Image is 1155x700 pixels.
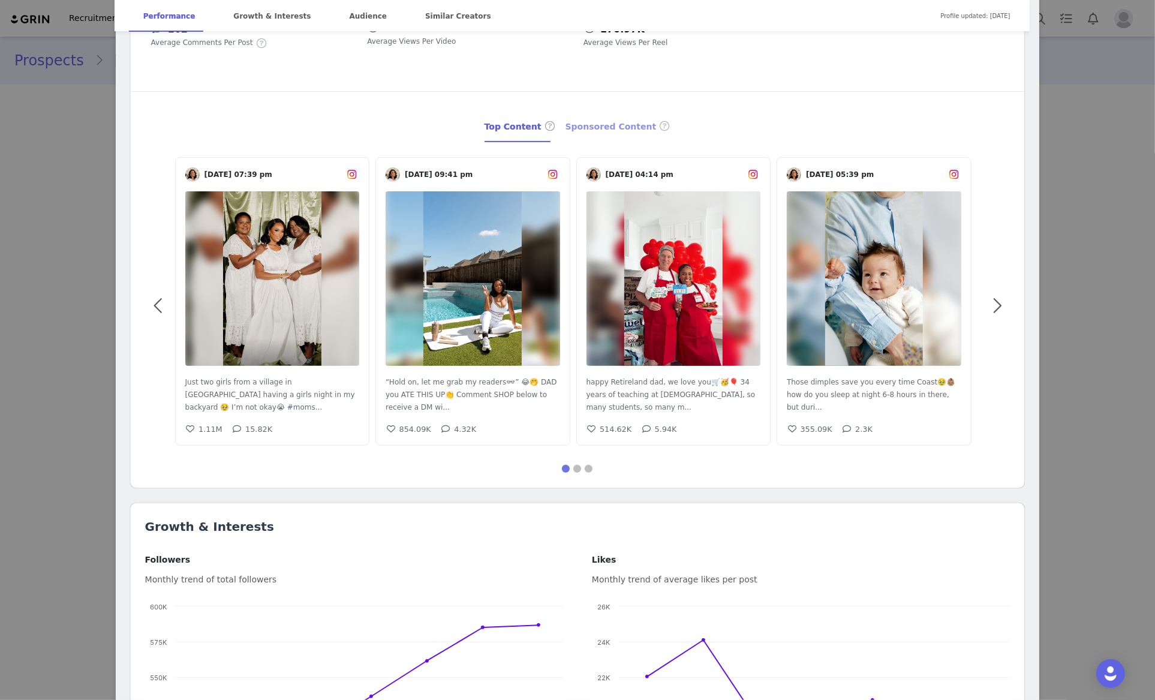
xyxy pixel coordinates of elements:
[145,518,1010,536] h2: Growth & Interests
[655,423,677,435] h5: 5.94K
[592,554,1010,566] div: Likes
[561,464,570,473] button: 1
[367,36,456,47] span: Average Views Per Video
[566,112,671,143] div: Sponsored Content
[592,573,1010,586] div: Monthly trend of average likes per post
[586,170,761,387] img: v2
[200,169,345,180] span: [DATE] 07:39 pm
[586,167,601,182] img: v2
[548,169,558,180] img: instagram.svg
[584,464,593,473] button: 3
[787,378,955,411] span: Those dimples save you every time Coast🥹👶🏽 how do you sleep at night 6-8 hours in there, but duri...
[941,2,1010,29] span: Profile updated: [DATE]
[624,191,723,366] img: happy Retireland dad, we love you🛒🥳🎈 34 years of teaching at Jesuit, so many students, so many me...
[949,169,960,180] img: instagram.svg
[1096,659,1125,688] div: Open Intercom Messenger
[787,167,801,182] img: v2
[399,423,431,435] h5: 854.09K
[454,423,476,435] h5: 4.32K
[151,37,253,48] span: Average Comments Per Post
[423,191,522,366] img: “Hold on, let me grab my readers👓” 😂🤭 DAD you ATE THIS UP👏 Comment SHOP below to receive a DM wit...
[801,423,832,435] h5: 355.09K
[576,157,771,446] a: [DATE] 04:14 pmhappy Retireland dad, we love you🛒🥳🎈 34 years of teaching at Jesuit, so many stude...
[375,157,570,446] a: [DATE] 09:41 pm“Hold on, let me grab my readers👓” 😂🤭 DAD you ATE THIS UP👏 Comment SHOP below to r...
[198,423,222,435] h5: 1.11M
[600,423,631,435] h5: 514.62K
[597,638,610,647] text: 24K
[855,423,873,435] h5: 2.3K
[150,603,167,611] text: 600K
[150,674,167,682] text: 550K
[400,169,546,180] span: [DATE] 09:41 pm
[586,378,756,411] span: happy Retireland dad, we love you🛒🥳🎈 34 years of teaching at [DEMOGRAPHIC_DATA], so many students...
[485,112,556,143] div: Top Content
[573,464,582,473] button: 2
[347,169,357,180] img: instagram.svg
[583,37,667,48] span: Average Views Per Reel
[185,170,360,387] img: v2
[150,638,167,647] text: 575K
[601,169,747,180] span: [DATE] 04:14 pm
[777,157,971,446] a: [DATE] 05:39 pmThose dimples save you every time Coast🥹👶🏽 how do you sleep at night 6-8 hours in ...
[386,170,560,387] img: v2
[787,170,961,387] img: v2
[748,169,759,180] img: instagram.svg
[825,191,924,366] img: Those dimples save you every time Coast🥹👶🏽 how do you sleep at night 6-8 hours in there, but duri...
[223,191,321,366] img: Just two girls from a village in Congo having a girls night in my backyard 🥹 I’m not okay😭 #momso...
[597,603,610,611] text: 26K
[386,378,557,411] span: “Hold on, let me grab my readers👓” 😂🤭 DAD you ATE THIS UP👏 Comment SHOP below to receive a DM wi...
[597,674,610,682] text: 22K
[386,167,400,182] img: v2
[145,573,563,586] div: Monthly trend of total followers
[185,378,355,411] span: Just two girls from a village in [GEOGRAPHIC_DATA] having a girls night in my backyard 🥹 I’m not ...
[145,554,563,566] div: Followers
[10,10,492,23] body: Rich Text Area. Press ALT-0 for help.
[801,169,947,180] span: [DATE] 05:39 pm
[185,167,200,182] img: v2
[245,423,272,435] h5: 15.82K
[175,157,370,446] a: [DATE] 07:39 pmJust two girls from a village in Congo having a girls night in my backyard 🥹 I’m n...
